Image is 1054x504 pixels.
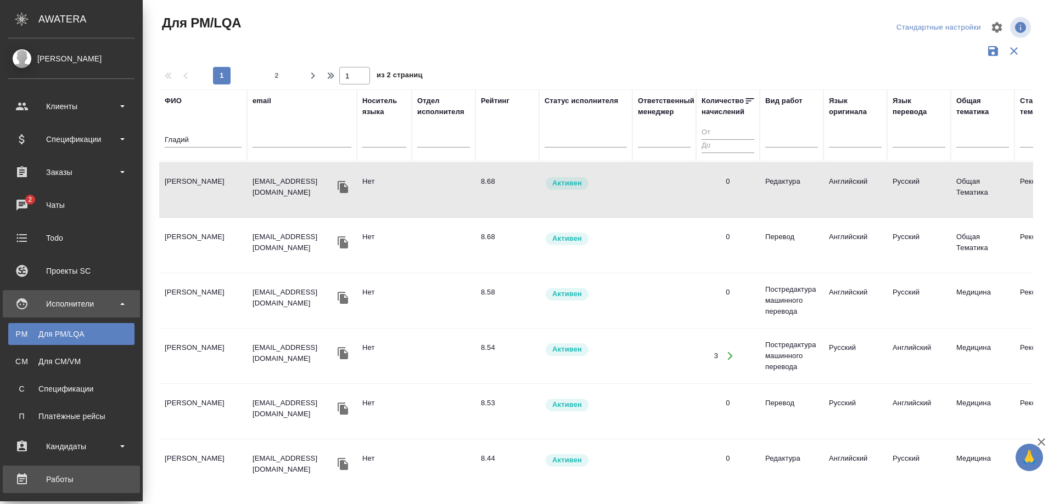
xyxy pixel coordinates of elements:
td: Русский [887,281,951,320]
td: Русский [887,226,951,264]
button: Скопировать [335,179,351,195]
div: [PERSON_NAME] [8,53,134,65]
a: CMДля CM/VM [8,350,134,372]
td: Английский [823,171,887,209]
a: Проекты SC [3,257,140,285]
td: [PERSON_NAME] [159,448,247,486]
p: [EMAIL_ADDRESS][DOMAIN_NAME] [253,287,335,309]
div: Чаты [8,197,134,213]
a: Работы [3,466,140,493]
div: ФИО [165,95,182,106]
div: Todo [8,230,134,246]
span: 2 [268,70,285,81]
span: 2 [21,194,38,205]
div: Клиенты [8,98,134,115]
div: Исполнители [8,296,134,312]
p: [EMAIL_ADDRESS][DOMAIN_NAME] [253,453,335,475]
p: Активен [552,455,582,466]
span: Посмотреть информацию [1010,17,1033,38]
td: Английский [823,226,887,264]
td: Нет [357,281,412,320]
div: Отдел исполнителя [417,95,470,117]
td: Медицина [951,448,1014,486]
div: Рядовой исполнитель: назначай с учетом рейтинга [545,342,627,357]
div: Рейтинг [481,95,509,106]
button: Сбросить фильтры [1003,41,1024,61]
div: Для PM/LQA [14,329,129,339]
input: До [702,139,754,153]
td: Медицина [951,337,1014,375]
div: Носитель языка [362,95,406,117]
td: Русский [887,448,951,486]
td: Английский [823,281,887,320]
p: [EMAIL_ADDRESS][DOMAIN_NAME] [253,176,335,198]
div: перевод отличный. Редактура не нужна, корректор/ приемка по качеству может быть нужна [481,398,534,409]
td: Нет [357,448,412,486]
button: Открыть работы [719,345,741,367]
td: Общая Тематика [951,171,1014,209]
div: Спецификации [8,131,134,148]
a: ССпецификации [8,378,134,400]
button: Скопировать [335,400,351,417]
td: Нет [357,337,412,375]
p: [EMAIL_ADDRESS][DOMAIN_NAME] [253,231,335,253]
td: Постредактура машинного перевода [760,334,823,378]
p: Активен [552,399,582,410]
button: Сохранить фильтры [983,41,1003,61]
p: [EMAIL_ADDRESS][DOMAIN_NAME] [253,398,335,420]
td: Общая Тематика [951,226,1014,264]
td: Русский [823,392,887,431]
p: Активен [552,233,582,244]
td: [PERSON_NAME] [159,392,247,431]
a: 2Чаты [3,191,140,219]
div: Общая тематика [956,95,1009,117]
a: Todo [3,224,140,252]
div: 0 [726,231,730,242]
div: email [253,95,271,106]
input: От [702,126,754,140]
div: Платёжные рейсы [14,411,129,422]
td: Медицина [951,392,1014,431]
td: Нет [357,226,412,264]
div: AWATERA [38,8,143,30]
div: Спецификации [14,383,129,394]
div: Язык оригинала [829,95,882,117]
div: Работы [8,471,134,488]
div: Заказы [8,164,134,180]
button: Скопировать [335,456,351,472]
div: Рядовой исполнитель: назначай с учетом рейтинга [545,453,627,468]
td: [PERSON_NAME] [159,337,247,375]
td: Нет [357,171,412,209]
td: Редактура [760,171,823,209]
td: Постредактура машинного перевода [760,279,823,322]
div: Язык перевода [893,95,945,117]
td: Английский [887,392,951,431]
div: Рядовой исполнитель: назначай с учетом рейтинга [545,398,627,412]
div: 0 [726,398,730,409]
p: [EMAIL_ADDRESS][DOMAIN_NAME] [253,342,335,364]
a: ППлатёжные рейсы [8,405,134,427]
div: перевод отличный. Редактура не нужна, корректор/ приемка по качеству может быть нужна [481,342,534,353]
td: Медицина [951,281,1014,320]
div: Вид работ [765,95,803,106]
div: Количество начислений [702,95,744,117]
button: Скопировать [335,290,351,306]
td: Редактура [760,448,823,486]
button: 2 [268,67,285,84]
td: Русский [887,171,951,209]
div: Рядовой исполнитель: назначай с учетом рейтинга [545,287,627,302]
td: Английский [823,448,887,486]
td: [PERSON_NAME] [159,171,247,209]
div: Ответственный менеджер [638,95,694,117]
span: 🙏 [1020,446,1039,469]
div: перевод отличный. Редактура не нужна, корректор/ приемка по качеству может быть нужна [481,287,534,298]
td: Английский [887,337,951,375]
p: Активен [552,178,582,189]
div: перевод отличный. Редактура не нужна, корректор/ приемка по качеству может быть нужна [481,231,534,242]
div: Для CM/VM [14,356,129,367]
td: Перевод [760,392,823,431]
td: Нет [357,392,412,431]
div: перевод хороший. Желательно использовать переводчика с редактором, но для несложных заказов возмо... [481,453,534,464]
td: [PERSON_NAME] [159,281,247,320]
span: из 2 страниц [377,69,423,84]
